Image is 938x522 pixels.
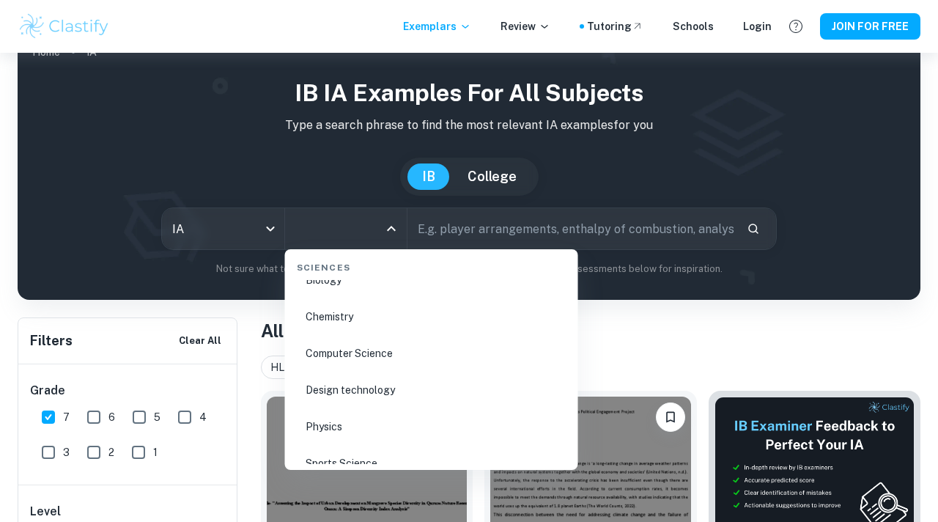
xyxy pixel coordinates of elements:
[30,382,226,400] h6: Grade
[783,14,808,39] button: Help and Feedback
[291,249,572,280] div: Sciences
[261,356,309,379] div: HL
[18,12,111,41] img: Clastify logo
[154,409,160,425] span: 5
[291,337,572,370] li: Computer Science
[741,216,766,241] button: Search
[199,409,207,425] span: 4
[108,409,115,425] span: 6
[291,446,572,480] li: Sports Science
[261,317,920,344] h1: All IA Examples
[291,300,572,334] li: Chemistry
[175,330,225,352] button: Clear All
[29,76,909,111] h1: IB IA examples for all subjects
[63,409,70,425] span: 7
[162,208,284,249] div: IA
[381,218,402,239] button: Close
[453,163,531,190] button: College
[291,410,572,444] li: Physics
[743,18,772,34] a: Login
[29,117,909,134] p: Type a search phrase to find the most relevant IA examples for you
[673,18,714,34] a: Schools
[30,331,73,351] h6: Filters
[291,263,572,297] li: Biology
[403,18,471,34] p: Exemplars
[656,402,685,432] button: Please log in to bookmark exemplars
[108,444,114,460] span: 2
[587,18,643,34] a: Tutoring
[29,262,909,276] p: Not sure what to search for? You can always look through our example Internal Assessments below f...
[63,444,70,460] span: 3
[153,444,158,460] span: 1
[291,373,572,407] li: Design technology
[501,18,550,34] p: Review
[820,13,920,40] button: JOIN FOR FREE
[407,163,450,190] button: IB
[270,359,291,375] span: HL
[407,208,735,249] input: E.g. player arrangements, enthalpy of combustion, analysis of a big city...
[30,503,226,521] h6: Level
